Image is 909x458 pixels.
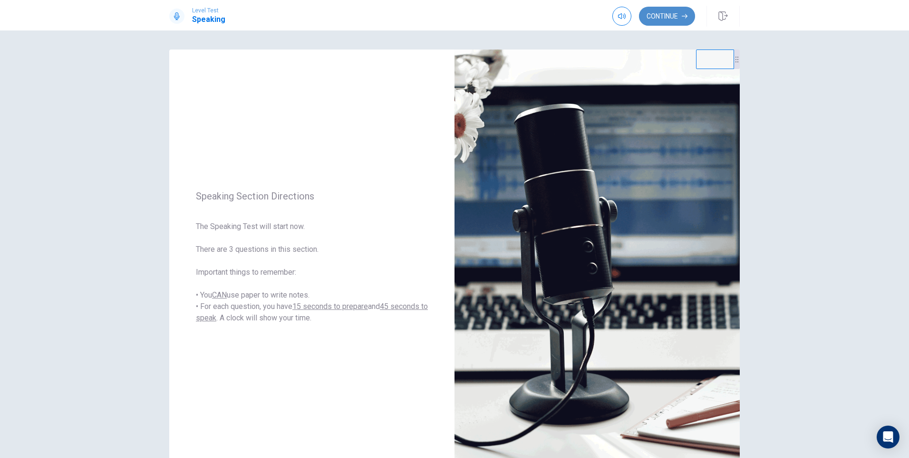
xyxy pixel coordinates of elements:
[192,14,225,25] h1: Speaking
[877,426,899,448] div: Open Intercom Messenger
[192,7,225,14] span: Level Test
[212,290,227,299] u: CAN
[292,302,368,311] u: 15 seconds to prepare
[639,7,695,26] button: Continue
[196,190,428,202] span: Speaking Section Directions
[196,221,428,324] span: The Speaking Test will start now. There are 3 questions in this section. Important things to reme...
